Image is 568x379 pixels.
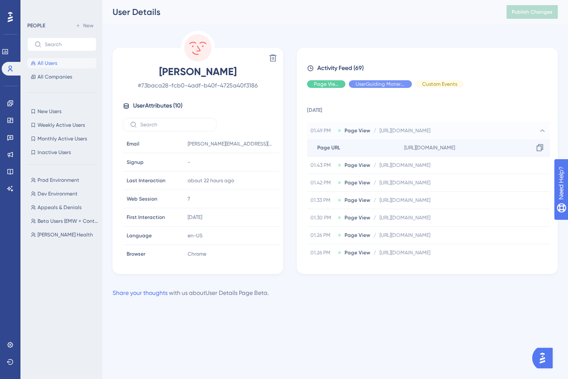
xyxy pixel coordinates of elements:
span: Activity Feed (69) [317,63,364,73]
span: Need Help? [20,2,53,12]
span: en-US [188,232,203,239]
span: [URL][DOMAIN_NAME] [380,214,430,221]
button: Beta Users (EMW + Continuum) [27,216,101,226]
span: Last Interaction [127,177,165,184]
span: [URL][DOMAIN_NAME] [380,249,430,256]
a: Share your thoughts [113,289,168,296]
span: 01.33 PM [310,197,334,204]
div: with us about User Details Page Beta . [113,288,269,298]
button: Inactive Users [27,147,96,157]
span: Beta Users (EMW + Continuum) [38,218,98,224]
span: Appeals & Denials [38,204,81,211]
span: Monthly Active Users [38,135,87,142]
button: Monthly Active Users [27,134,96,144]
span: New Users [38,108,61,115]
button: [PERSON_NAME] Health [27,230,101,240]
span: Page View [345,179,370,186]
button: Publish Changes [507,5,558,19]
span: Chrome [188,251,206,257]
span: / [374,162,376,169]
span: User Attributes ( 10 ) [133,101,183,111]
button: Appeals & Denials [27,202,101,213]
span: Signup [127,159,144,166]
span: [URL][DOMAIN_NAME] [380,179,430,186]
button: Weekly Active Users [27,120,96,130]
span: Email [127,140,139,147]
span: Page View [314,81,339,87]
time: [DATE] [188,214,202,220]
span: All Companies [38,73,72,80]
button: Prod Environment [27,175,101,185]
span: Page View [345,162,370,169]
span: UserGuiding Material [356,81,405,87]
span: / [374,127,376,134]
span: New [83,22,93,29]
span: Page View [345,232,370,239]
span: Page View [345,214,370,221]
span: Dev Environment [38,190,78,197]
span: Browser [127,251,145,257]
input: Search [140,122,209,128]
span: Web Session [127,195,157,202]
span: Publish Changes [512,9,553,15]
td: [DATE] [307,95,550,122]
iframe: UserGuiding AI Assistant Launcher [532,345,558,371]
span: First Interaction [127,214,165,221]
span: Prod Environment [38,177,79,184]
button: New Users [27,106,96,117]
span: Page URL [317,144,340,151]
span: / [374,214,376,221]
span: [PERSON_NAME] Health [38,231,93,238]
span: 01.26 PM [310,232,334,239]
span: # 73baca28-fcb0-4adf-b40f-4725a40f3186 [123,80,273,90]
span: 01.26 PM [310,249,334,256]
input: Search [45,41,89,47]
span: / [374,249,376,256]
span: Page View [345,249,370,256]
span: / [374,232,376,239]
span: Page View [345,197,370,204]
span: / [374,179,376,186]
span: 01.42 PM [310,179,334,186]
span: 7 [188,195,190,202]
button: All Users [27,58,96,68]
time: about 22 hours ago [188,178,234,184]
span: [URL][DOMAIN_NAME] [380,232,430,239]
button: New [72,20,96,31]
span: - [188,159,190,166]
span: [URL][DOMAIN_NAME] [380,162,430,169]
button: All Companies [27,72,96,82]
button: Dev Environment [27,189,101,199]
span: All Users [38,60,57,67]
div: PEOPLE [27,22,45,29]
span: [PERSON_NAME][EMAIL_ADDRESS][PERSON_NAME][DOMAIN_NAME] [188,140,273,147]
span: / [374,197,376,204]
span: Custom Events [422,81,457,87]
span: Language [127,232,152,239]
span: Inactive Users [38,149,71,156]
span: 01.49 PM [310,127,334,134]
span: Weekly Active Users [38,122,85,128]
span: [PERSON_NAME] [123,65,273,79]
div: User Details [113,6,485,18]
span: [URL][DOMAIN_NAME] [404,144,455,151]
span: [URL][DOMAIN_NAME] [380,197,430,204]
span: 01.43 PM [310,162,334,169]
span: Page View [345,127,370,134]
span: 01.30 PM [310,214,334,221]
span: [URL][DOMAIN_NAME] [380,127,430,134]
